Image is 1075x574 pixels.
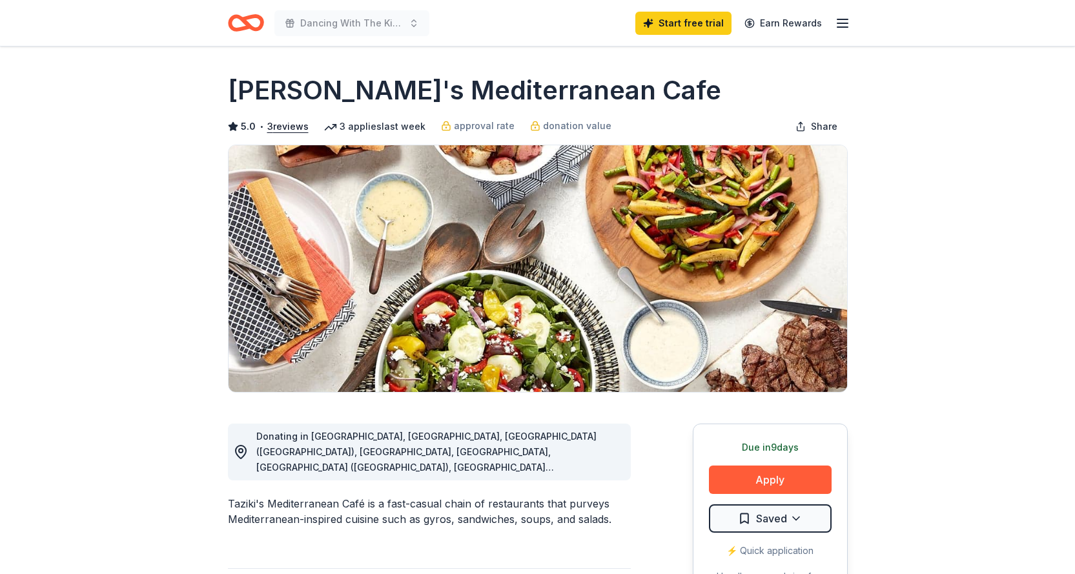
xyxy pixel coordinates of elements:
[785,114,848,139] button: Share
[300,15,404,31] span: Dancing With The King
[811,119,837,134] span: Share
[441,118,515,134] a: approval rate
[228,8,264,38] a: Home
[267,119,309,134] button: 3reviews
[259,121,263,132] span: •
[756,510,787,527] span: Saved
[228,496,631,527] div: Taziki's Mediterranean Café is a fast-casual chain of restaurants that purveys Mediterranean-insp...
[229,145,847,392] img: Image for Taziki's Mediterranean Cafe
[228,72,721,108] h1: [PERSON_NAME]'s Mediterranean Cafe
[709,543,832,559] div: ⚡️ Quick application
[274,10,429,36] button: Dancing With The King
[635,12,732,35] a: Start free trial
[709,466,832,494] button: Apply
[454,118,515,134] span: approval rate
[241,119,256,134] span: 5.0
[709,440,832,455] div: Due in 9 days
[709,504,832,533] button: Saved
[324,119,425,134] div: 3 applies last week
[530,118,611,134] a: donation value
[737,12,830,35] a: Earn Rewards
[543,118,611,134] span: donation value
